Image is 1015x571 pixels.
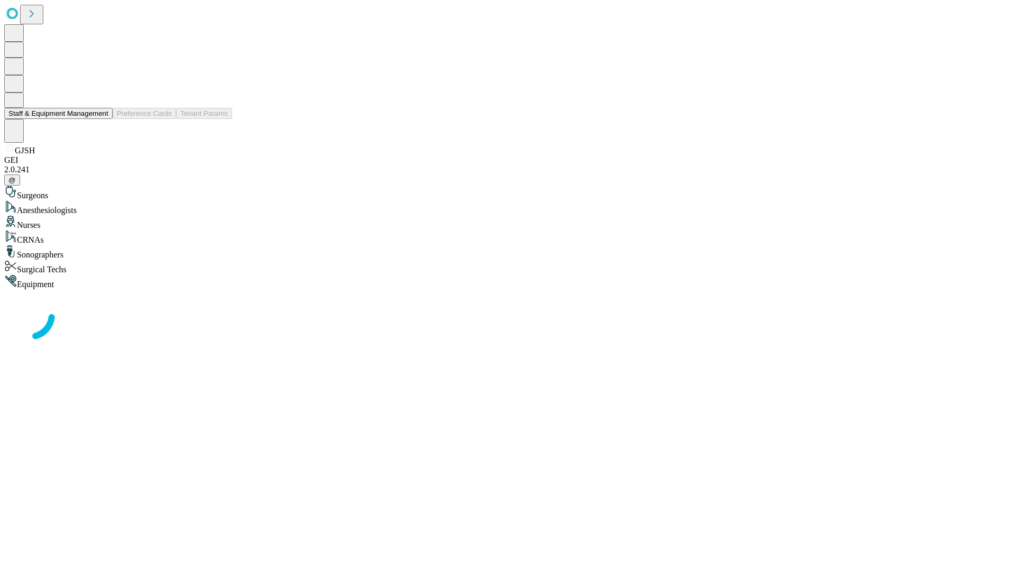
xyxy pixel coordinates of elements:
[4,155,1011,165] div: GEI
[113,108,176,119] button: Preference Cards
[4,215,1011,230] div: Nurses
[4,230,1011,245] div: CRNAs
[4,274,1011,289] div: Equipment
[4,186,1011,200] div: Surgeons
[8,176,16,184] span: @
[4,108,113,119] button: Staff & Equipment Management
[4,260,1011,274] div: Surgical Techs
[176,108,232,119] button: Tenant Params
[4,245,1011,260] div: Sonographers
[4,165,1011,174] div: 2.0.241
[4,200,1011,215] div: Anesthesiologists
[15,146,35,155] span: GJSH
[4,174,20,186] button: @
